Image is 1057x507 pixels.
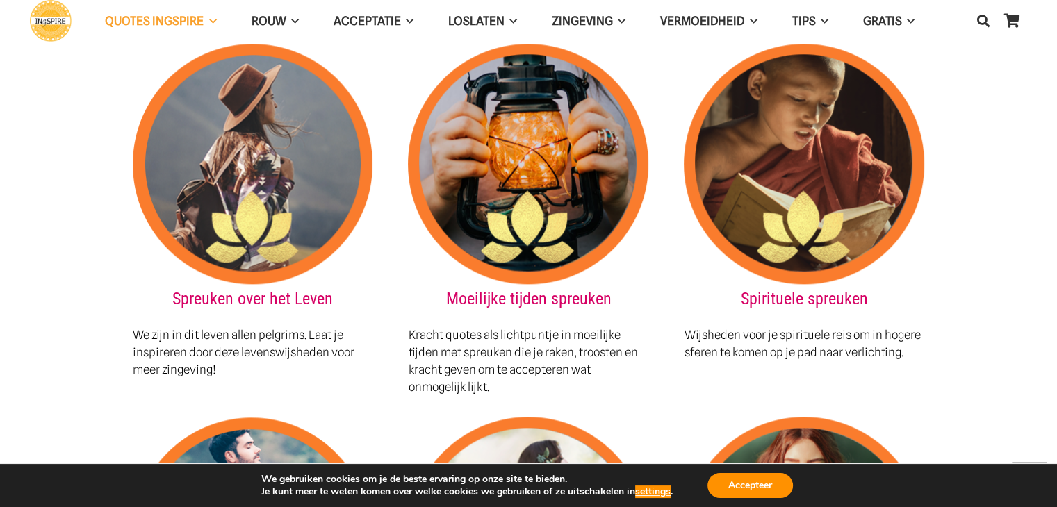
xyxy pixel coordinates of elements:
[744,3,757,38] span: VERMOEIDHEID Menu
[261,485,673,498] p: Je kunt meer te weten komen over welke cookies we gebruiken of ze uitschakelen in .
[969,3,997,38] a: Zoeken
[408,326,648,396] p: Kracht quotes als lichtpuntje in moeilijke tijden met spreuken die je raken, troosten en kracht g...
[105,14,204,28] span: QUOTES INGSPIRE
[401,3,413,38] span: Acceptatie Menu
[863,14,902,28] span: GRATIS
[707,473,793,498] button: Accepteer
[684,326,924,361] p: Wijsheden voor je spirituele reis om in hogere sferen te komen op je pad naar verlichting.
[902,3,915,38] span: GRATIS Menu
[613,3,625,38] span: Zingeving Menu
[505,3,517,38] span: Loslaten Menu
[846,3,932,39] a: GRATISGRATIS Menu
[233,3,316,39] a: ROUWROUW Menu
[286,3,298,38] span: ROUW Menu
[445,289,611,308] a: Moeilijke tijden spreuken
[1012,462,1047,497] a: Terug naar top
[431,3,534,39] a: LoslatenLoslaten Menu
[448,14,505,28] span: Loslaten
[684,44,924,284] img: Spirituele wijsheden van Ingspire het zingevingsplatform voor spirituele diepgang
[552,14,613,28] span: Zingeving
[408,44,648,284] img: lichtpuntjes voor in donkere tijden
[792,14,815,28] span: TIPS
[741,289,868,308] a: Spirituele spreuken
[534,3,643,39] a: ZingevingZingeving Menu
[251,14,286,28] span: ROUW
[204,3,216,38] span: QUOTES INGSPIRE Menu
[635,485,671,498] button: settings
[133,44,373,284] img: Wijsheden en spreuken over het leven van Ingspire met wijsheden voor meer zingeving in je leven
[643,3,774,39] a: VERMOEIDHEIDVERMOEIDHEID Menu
[261,473,673,485] p: We gebruiken cookies om je de beste ervaring op onze site te bieden.
[774,3,845,39] a: TIPSTIPS Menu
[316,3,431,39] a: AcceptatieAcceptatie Menu
[815,3,828,38] span: TIPS Menu
[133,326,373,379] p: We zijn in dit leven allen pelgrims. Laat je inspireren door deze levenswijsheden voor meer zinge...
[88,3,233,39] a: QUOTES INGSPIREQUOTES INGSPIRE Menu
[660,14,744,28] span: VERMOEIDHEID
[334,14,401,28] span: Acceptatie
[172,289,333,308] a: Spreuken over het Leven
